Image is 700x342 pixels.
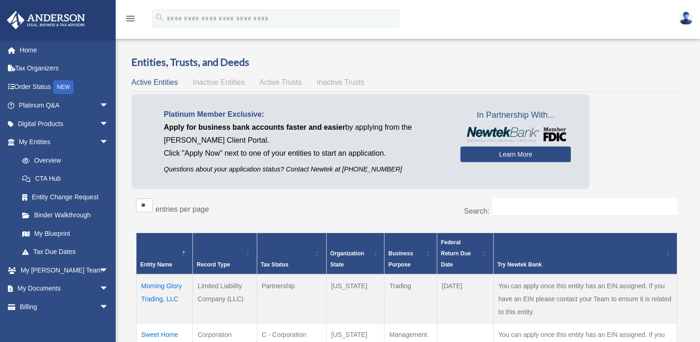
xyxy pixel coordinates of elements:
a: My Documentsarrow_drop_down [6,279,123,298]
span: Record Type [197,261,230,268]
h3: Entities, Trusts, and Deeds [131,55,682,70]
i: menu [125,13,136,24]
label: Search: [464,207,489,215]
i: search [155,13,165,23]
a: Billingarrow_drop_down [6,298,123,316]
span: In Partnership With... [460,108,571,123]
p: by applying from the [PERSON_NAME] Client Portal. [164,121,446,147]
span: arrow_drop_down [99,96,118,115]
a: My Blueprint [13,224,118,243]
td: [DATE] [437,274,494,323]
span: Inactive Trusts [317,78,365,86]
a: My Entitiesarrow_drop_down [6,133,118,152]
span: Tax Status [261,261,289,268]
div: Try Newtek Bank [497,259,663,270]
span: Organization State [330,250,364,268]
td: Limited Liability Company (LLC) [193,274,257,323]
td: Partnership [257,274,326,323]
td: You can apply once this entity has an EIN assigned. If you have an EIN please contact your Team t... [494,274,677,323]
p: Platinum Member Exclusive: [164,108,446,121]
td: Trading [384,274,437,323]
th: Try Newtek Bank : Activate to sort [494,233,677,274]
a: Binder Walkthrough [13,206,118,225]
a: My [PERSON_NAME] Teamarrow_drop_down [6,261,123,279]
a: menu [125,16,136,24]
a: Entity Change Request [13,188,118,206]
a: Home [6,41,123,59]
th: Federal Return Due Date: Activate to sort [437,233,494,274]
img: User Pic [679,12,693,25]
div: NEW [53,80,74,94]
td: Morning Glory Trading, LLC [136,274,193,323]
th: Record Type: Activate to sort [193,233,257,274]
a: Order StatusNEW [6,77,123,96]
span: Inactive Entities [193,78,245,86]
img: Anderson Advisors Platinum Portal [4,11,88,29]
a: Digital Productsarrow_drop_down [6,114,123,133]
span: Active Trusts [260,78,302,86]
a: Tax Organizers [6,59,123,78]
span: Business Purpose [388,250,413,268]
span: arrow_drop_down [99,133,118,152]
th: Entity Name: Activate to invert sorting [136,233,193,274]
th: Business Purpose: Activate to sort [384,233,437,274]
a: CTA Hub [13,170,118,188]
span: arrow_drop_down [99,279,118,298]
label: entries per page [155,205,209,213]
p: Click "Apply Now" next to one of your entities to start an application. [164,147,446,160]
span: Active Entities [131,78,178,86]
a: Tax Due Dates [13,243,118,261]
td: [US_STATE] [326,274,384,323]
a: Overview [13,151,113,170]
a: Learn More [460,146,571,162]
p: Questions about your application status? Contact Newtek at [PHONE_NUMBER] [164,164,446,175]
span: Federal Return Due Date [441,239,471,268]
span: Apply for business bank accounts faster and easier [164,123,345,131]
span: arrow_drop_down [99,114,118,133]
span: arrow_drop_down [99,261,118,280]
img: NewtekBankLogoSM.png [465,127,566,142]
th: Tax Status: Activate to sort [257,233,326,274]
th: Organization State: Activate to sort [326,233,384,274]
a: Platinum Q&Aarrow_drop_down [6,96,123,115]
span: Entity Name [140,261,172,268]
span: arrow_drop_down [99,298,118,317]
